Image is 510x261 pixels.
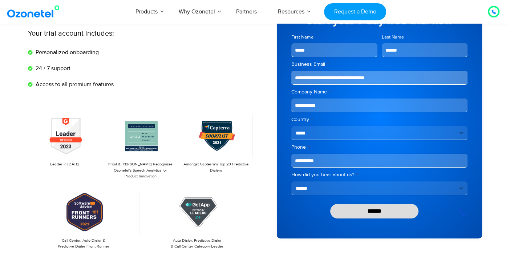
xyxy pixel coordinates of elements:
[34,64,70,73] span: 24 / 7 support
[34,80,114,89] span: Access to all premium features
[291,171,467,178] label: How did you hear about us?
[291,34,377,41] label: First Name
[291,144,467,151] label: Phone
[32,238,136,250] p: Call Center, Auto Dialer & Predictive Dialer Front Runner
[28,28,201,39] p: Your trial account includes:
[183,161,249,173] p: Amongst Capterra’s Top 20 Predictive Dialers
[291,88,467,96] label: Company Name
[324,3,386,20] a: Request a Demo
[107,161,173,180] p: Frost & [PERSON_NAME] Recognizes Ozonetel's Speech Analytics for Product Innovation
[34,48,99,57] span: Personalized onboarding
[291,116,467,123] label: Country
[291,61,467,68] label: Business Email
[382,34,468,41] label: Last Name
[32,161,98,168] p: Leader in [DATE]
[145,238,250,250] p: Auto Dialer, Predictive Dialer & Call Center Category Leader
